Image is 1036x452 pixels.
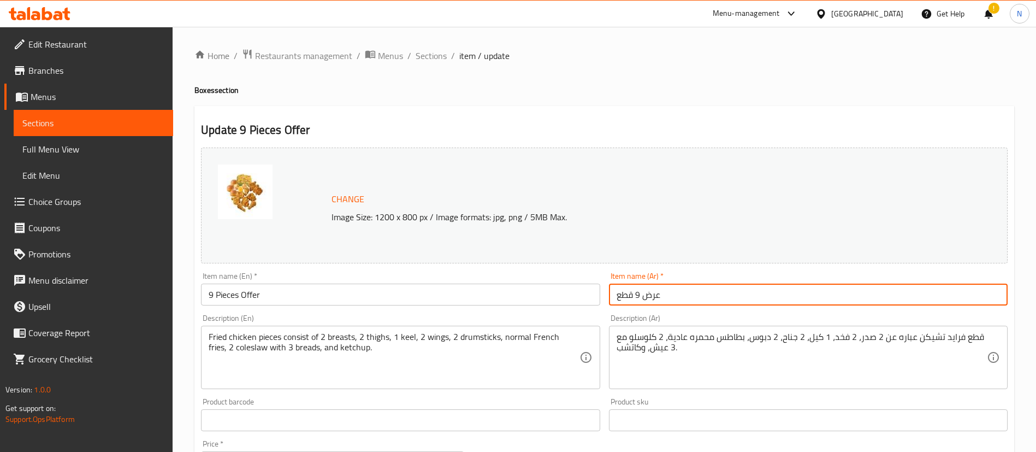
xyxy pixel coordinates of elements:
[327,210,907,224] p: Image Size: 1200 x 800 px / Image formats: jpg, png / 5MB Max.
[201,284,600,306] input: Enter name En
[28,64,164,77] span: Branches
[357,49,360,62] li: /
[4,241,173,267] a: Promotions
[209,332,579,384] textarea: Fried chicken pieces consist of 2 breasts, 2 thighs, 1 keel, 2 wings, 2 drumsticks, normal French...
[255,49,352,62] span: Restaurants management
[194,85,1014,96] h4: Boxes section
[378,49,403,62] span: Menus
[831,8,903,20] div: [GEOGRAPHIC_DATA]
[365,49,403,63] a: Menus
[194,49,229,62] a: Home
[234,49,238,62] li: /
[416,49,447,62] a: Sections
[609,284,1008,306] input: Enter name Ar
[4,189,173,215] a: Choice Groups
[28,195,164,208] span: Choice Groups
[31,90,164,103] span: Menus
[34,383,51,397] span: 1.0.0
[218,165,273,219] img: IMG_4333638901742281999242.jpg
[451,49,455,62] li: /
[22,169,164,182] span: Edit Menu
[4,293,173,320] a: Upsell
[4,84,173,110] a: Menus
[4,57,173,84] a: Branches
[14,136,173,162] a: Full Menu View
[4,267,173,293] a: Menu disclaimer
[407,49,411,62] li: /
[28,353,164,366] span: Grocery Checklist
[4,215,173,241] a: Coupons
[242,49,352,63] a: Restaurants management
[5,412,75,426] a: Support.OpsPlatform
[14,110,173,136] a: Sections
[4,31,173,57] a: Edit Restaurant
[194,49,1014,63] nav: breadcrumb
[617,332,987,384] textarea: قطع فرايد تشيكن عباره عن 2 صدر، 2 فخد، 1 كيل، 2 جناح، 2 دبوس، بطاطس محمره عادية، 2 كلوسلو مع 3 عي...
[28,248,164,261] span: Promotions
[14,162,173,189] a: Edit Menu
[331,191,364,207] span: Change
[28,221,164,234] span: Coupons
[201,409,600,431] input: Please enter product barcode
[22,116,164,130] span: Sections
[459,49,510,62] span: item / update
[1017,8,1022,20] span: N
[28,38,164,51] span: Edit Restaurant
[327,188,369,210] button: Change
[28,300,164,313] span: Upsell
[5,383,32,397] span: Version:
[22,143,164,156] span: Full Menu View
[609,409,1008,431] input: Please enter product sku
[4,320,173,346] a: Coverage Report
[713,7,780,20] div: Menu-management
[201,122,1008,138] h2: Update 9 Pieces Offer
[28,274,164,287] span: Menu disclaimer
[5,401,56,415] span: Get support on:
[4,346,173,372] a: Grocery Checklist
[28,326,164,339] span: Coverage Report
